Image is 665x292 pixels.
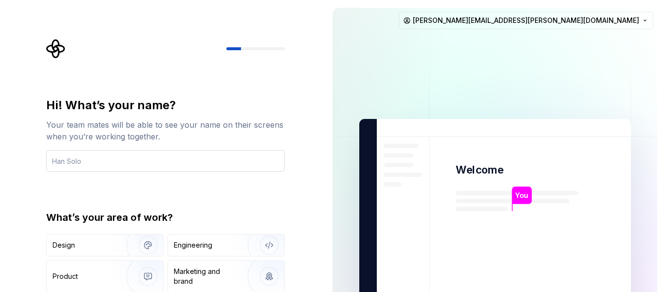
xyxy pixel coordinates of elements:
p: You [515,190,528,201]
button: [PERSON_NAME][EMAIL_ADDRESS][PERSON_NAME][DOMAIN_NAME] [399,12,653,29]
input: Han Solo [46,150,285,172]
div: Design [53,240,75,250]
p: Welcome [456,163,503,177]
div: What’s your area of work? [46,211,285,224]
div: Engineering [174,240,212,250]
div: Hi! What’s your name? [46,97,285,113]
div: Product [53,272,78,281]
span: [PERSON_NAME][EMAIL_ADDRESS][PERSON_NAME][DOMAIN_NAME] [413,16,639,25]
div: Your team mates will be able to see your name on their screens when you’re working together. [46,119,285,142]
svg: Supernova Logo [46,39,66,58]
div: Marketing and brand [174,267,240,286]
